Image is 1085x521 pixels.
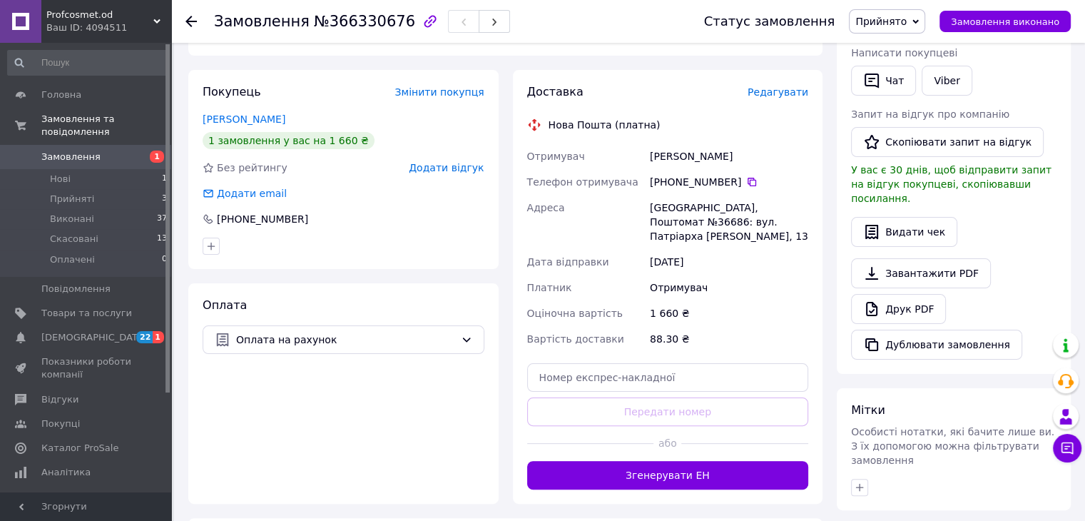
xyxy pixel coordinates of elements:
div: Додати email [215,186,288,201]
span: Каталог ProSale [41,442,118,455]
span: Оплата на рахунок [236,332,455,348]
span: 37 [157,213,167,226]
span: 1 [162,173,167,186]
span: Замовлення [41,151,101,163]
div: [PHONE_NUMBER] [650,175,808,189]
span: 13 [157,233,167,246]
div: 88.30 ₴ [647,326,811,352]
div: [PHONE_NUMBER] [215,212,310,226]
div: Статус замовлення [704,14,835,29]
span: Прийняті [50,193,94,206]
span: або [653,436,681,450]
span: Написати покупцеві [851,47,957,59]
span: Управління сайтом [41,490,132,516]
span: Виконані [50,213,94,226]
span: Змінити покупця [395,86,484,98]
button: Чат [851,66,916,96]
span: 22 [136,331,153,343]
span: Додати відгук [409,162,484,173]
span: Редагувати [748,86,808,98]
input: Номер експрес-накладної [527,363,809,392]
span: Скасовані [50,233,98,246]
span: Показники роботи компанії [41,355,132,381]
button: Скопіювати запит на відгук [851,127,1044,157]
span: Нові [50,173,71,186]
span: Отримувач [527,151,585,162]
span: Відгуки [41,393,78,406]
span: 1 [150,151,164,163]
span: Вартість доставки [527,333,624,345]
span: Телефон отримувача [527,176,638,188]
input: Пошук [7,50,168,76]
button: Чат з покупцем [1053,434,1081,462]
span: 0 [162,253,167,266]
div: Додати email [201,186,288,201]
span: Аналітика [41,466,91,479]
div: Повернутися назад [185,14,197,29]
div: 1 замовлення у вас на 1 660 ₴ [203,132,375,149]
span: Замовлення виконано [951,16,1059,27]
a: Завантажити PDF [851,258,991,288]
span: [DEMOGRAPHIC_DATA] [41,331,147,344]
span: Без рейтингу [217,162,287,173]
div: [PERSON_NAME] [647,143,811,169]
div: [DATE] [647,249,811,275]
span: Доставка [527,85,584,98]
span: Оплачені [50,253,95,266]
span: Замовлення та повідомлення [41,113,171,138]
a: Друк PDF [851,294,946,324]
a: Viber [922,66,972,96]
span: 3 [162,193,167,206]
button: Згенерувати ЕН [527,461,809,490]
span: Мітки [851,403,885,417]
span: Головна [41,88,81,101]
div: [GEOGRAPHIC_DATA], Поштомат №36686: вул. Патріарха [PERSON_NAME], 13 [647,195,811,249]
button: Дублювати замовлення [851,330,1022,360]
span: Платник [527,282,572,293]
span: Особисті нотатки, які бачите лише ви. З їх допомогою можна фільтрувати замовлення [851,426,1054,466]
span: Дата відправки [527,256,609,268]
span: Оплата [203,298,247,312]
span: Повідомлення [41,283,111,295]
span: Замовлення [214,13,310,30]
button: Замовлення виконано [939,11,1071,32]
div: Нова Пошта (платна) [545,118,664,132]
span: Товари та послуги [41,307,132,320]
span: 1 [153,331,164,343]
div: 1 660 ₴ [647,300,811,326]
span: №366330676 [314,13,415,30]
span: Адреса [527,202,565,213]
span: У вас є 30 днів, щоб відправити запит на відгук покупцеві, скопіювавши посилання. [851,164,1051,204]
a: [PERSON_NAME] [203,113,285,125]
button: Видати чек [851,217,957,247]
div: Ваш ID: 4094511 [46,21,171,34]
span: Profcosmet.od [46,9,153,21]
span: Запит на відгук про компанію [851,108,1009,120]
span: Прийнято [855,16,907,27]
span: Оціночна вартість [527,308,623,319]
span: Покупці [41,418,80,430]
span: Покупець [203,85,261,98]
div: Отримувач [647,275,811,300]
